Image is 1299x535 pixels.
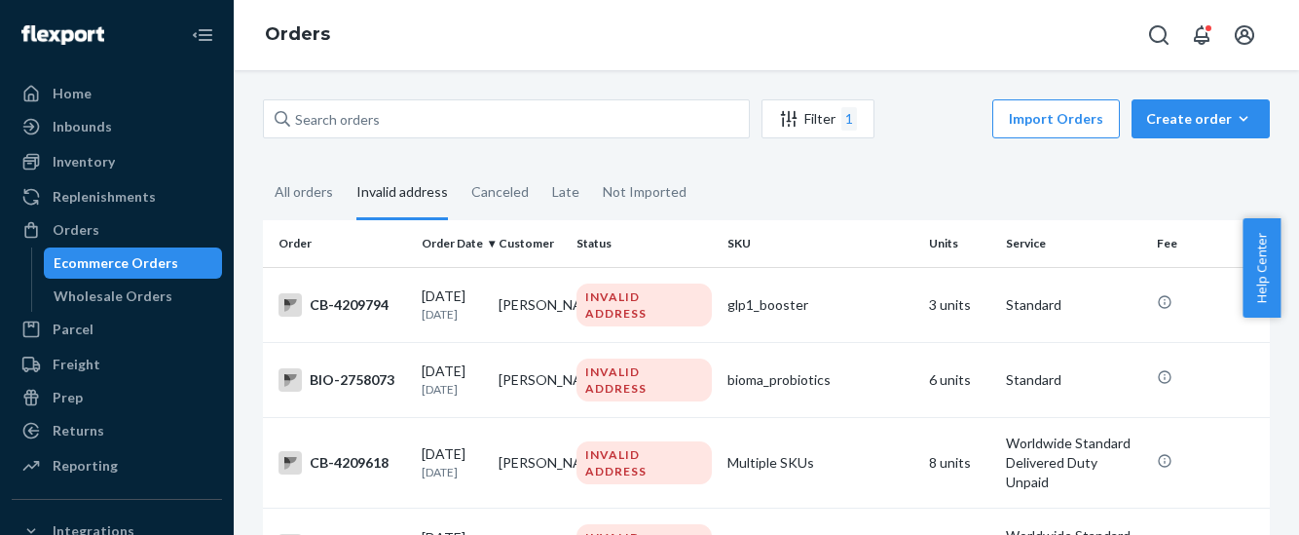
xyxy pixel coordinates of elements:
[998,220,1149,267] th: Service
[183,16,222,55] button: Close Navigation
[422,362,483,398] div: [DATE]
[422,381,483,398] p: [DATE]
[12,450,222,481] a: Reporting
[1182,16,1221,55] button: Open notifications
[263,220,414,267] th: Order
[921,418,998,509] td: 8 units
[53,355,100,374] div: Freight
[727,295,913,315] div: glp1_booster
[12,415,222,446] a: Returns
[422,306,483,323] p: [DATE]
[921,342,998,417] td: 6 units
[1146,109,1255,129] div: Create order
[53,84,92,103] div: Home
[1149,220,1270,267] th: Fee
[491,342,568,417] td: [PERSON_NAME]
[263,99,750,138] input: Search orders
[21,25,104,45] img: Flexport logo
[727,370,913,390] div: bioma_probiotics
[54,287,172,306] div: Wholesale Orders
[576,284,712,326] div: INVALID ADDRESS
[12,314,222,345] a: Parcel
[53,220,99,240] div: Orders
[921,267,998,342] td: 3 units
[278,451,406,475] div: CB-4209618
[53,152,115,172] div: Inventory
[265,23,330,45] a: Orders
[53,456,118,476] div: Reporting
[1225,16,1264,55] button: Open account menu
[552,167,579,217] div: Late
[44,281,223,312] a: Wholesale Orders
[921,220,998,267] th: Units
[414,220,491,267] th: Order Date
[53,421,104,440] div: Returns
[720,220,921,267] th: SKU
[53,320,93,339] div: Parcel
[841,107,857,131] div: 1
[53,388,83,407] div: Prep
[422,444,483,480] div: [DATE]
[53,187,156,207] div: Replenishments
[720,418,921,509] td: Multiple SKUs
[12,111,222,142] a: Inbounds
[12,214,222,246] a: Orders
[1132,99,1270,138] button: Create order
[12,78,222,109] a: Home
[12,146,222,177] a: Inventory
[12,382,222,413] a: Prep
[1006,434,1141,492] p: Worldwide Standard Delivered Duty Unpaid
[12,181,222,212] a: Replenishments
[569,220,720,267] th: Status
[54,253,178,273] div: Ecommerce Orders
[44,248,223,279] a: Ecommerce Orders
[249,7,346,63] ol: breadcrumbs
[761,99,874,138] button: Filter
[491,418,568,509] td: [PERSON_NAME]
[12,349,222,380] a: Freight
[992,99,1120,138] button: Import Orders
[1006,295,1141,315] p: Standard
[576,441,712,484] div: INVALID ADDRESS
[356,167,448,220] div: Invalid address
[762,107,873,131] div: Filter
[471,167,529,217] div: Canceled
[278,293,406,317] div: CB-4209794
[491,267,568,342] td: [PERSON_NAME]
[275,167,333,217] div: All orders
[53,117,112,136] div: Inbounds
[422,287,483,323] div: [DATE]
[499,235,560,251] div: Customer
[603,167,687,217] div: Not Imported
[1139,16,1178,55] button: Open Search Box
[278,368,406,392] div: BIO-2758073
[576,359,712,401] div: INVALID ADDRESS
[1243,218,1280,318] button: Help Center
[422,464,483,480] p: [DATE]
[1006,370,1141,390] p: Standard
